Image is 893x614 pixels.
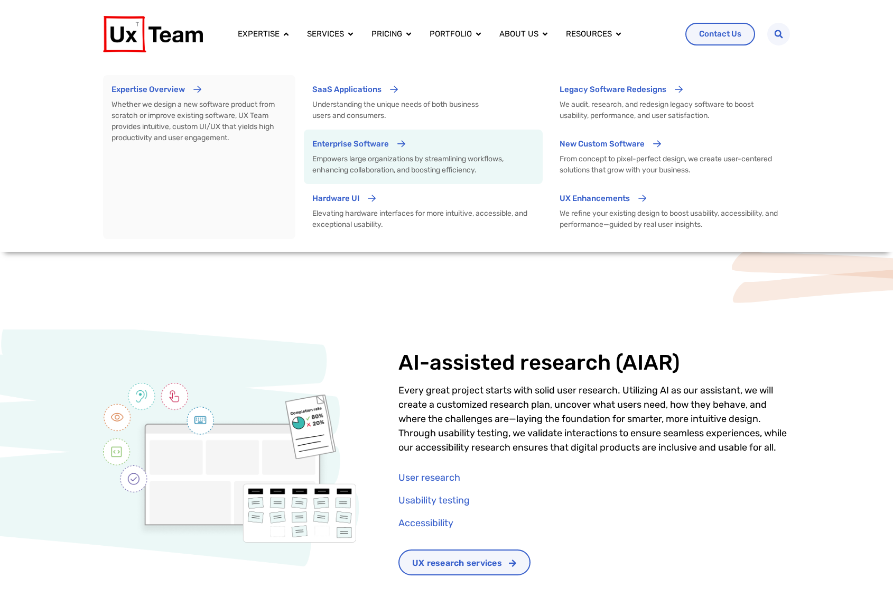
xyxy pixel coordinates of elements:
[398,516,453,530] span: Accessibility
[398,351,790,375] h2: AI-assisted research (AIAR)
[307,28,344,40] a: Services
[304,130,543,184] a: Enterprise Software Empowers large organizations by streamlining workflows, enhancing collaborati...
[551,184,790,239] a: UX Enhancements We refine your existing design to boost usability, accessibility, and performance...
[312,153,534,176] p: Empowers large organizations by streamlining workflows, enhancing collaboration, and boosting eff...
[312,138,389,150] p: Enterprise Software
[3,149,10,155] input: Subscribe to UX Team newsletter.
[398,516,790,530] a: Accessibility
[312,208,534,230] p: Elevating hardware interfaces for more intuitive, accessible, and exceptional usability.
[560,208,782,230] p: We refine your existing design to boost usability, accessibility, and performance—guided by real ...
[229,24,677,44] div: Menu Toggle
[398,471,790,485] a: User research
[430,28,472,40] a: Portfolio
[208,1,245,10] span: Last Name
[111,84,185,96] p: Expertise Overview
[840,563,893,614] iframe: Chat Widget
[304,75,543,130] a: SaaS Applications Understanding the unique needs of both business users and consumers.
[103,75,295,239] a: Expertise Overview Whether we design a new software product from scratch or improve existing soft...
[103,16,203,52] img: UX Team Logo
[312,193,359,205] p: Hardware UI
[238,28,280,40] a: Expertise
[398,493,470,508] span: Usability testing
[398,493,790,508] a: Usability testing
[398,549,531,575] a: UX research services
[560,138,645,150] p: New Custom Software
[103,383,356,543] img: ux services, research, testing and accessibility
[229,24,677,44] nav: Menu
[304,184,543,239] a: Hardware UI Elevating hardware interfaces for more intuitive, accessible, and exceptional usability.
[699,30,741,38] span: Contact Us
[499,28,538,40] a: About us
[312,99,490,121] p: Understanding the unique needs of both business users and consumers.
[13,147,411,157] span: Subscribe to UX Team newsletter.
[560,99,782,121] p: We audit, research, and redesign legacy software to boost usability, performance, and user satisf...
[312,84,382,96] p: SaaS Applications
[111,99,287,143] p: Whether we design a new software product from scratch or improve existing software, UX Team provi...
[685,23,755,45] a: Contact Us
[398,471,460,485] span: User research
[560,153,782,176] p: From concept to pixel-perfect design, we create user-centered solutions that grow with your busin...
[551,75,790,130] a: Legacy Software Redesigns We audit, research, and redesign legacy software to boost usability, pe...
[566,28,612,40] a: Resources
[551,130,790,184] a: New Custom Software From concept to pixel-perfect design, we create user-centered solutions that ...
[560,193,630,205] p: UX Enhancements
[398,383,790,455] p: Every great project starts with solid user research. Utilizing AI as our assistant, we will creat...
[371,28,402,40] a: Pricing
[767,23,790,45] div: Search
[412,559,502,567] span: UX research services
[560,84,666,96] p: Legacy Software Redesigns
